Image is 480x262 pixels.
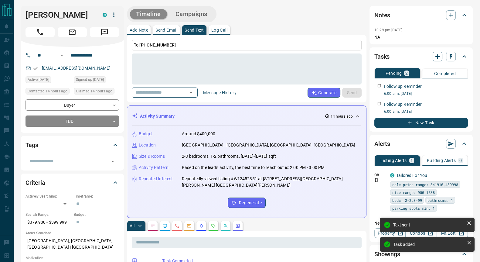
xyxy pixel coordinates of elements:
[223,223,228,228] svg: Opportunities
[150,223,155,228] svg: Notes
[139,153,165,160] p: Size & Rooms
[26,27,55,37] span: Call
[374,8,468,22] div: Notes
[199,88,240,98] button: Message History
[26,10,94,20] h1: [PERSON_NAME]
[74,212,119,217] p: Budget:
[26,140,38,150] h2: Tags
[392,181,458,188] span: sale price range: 341910,439998
[380,158,407,163] p: Listing Alerts
[185,28,204,32] p: Send Text
[132,40,362,50] p: To:
[374,49,468,64] div: Tasks
[26,230,119,236] p: Areas Searched:
[385,71,402,75] p: Pending
[374,34,468,40] p: NA
[228,198,266,208] button: Regenerate
[211,223,216,228] svg: Requests
[308,88,340,98] button: Generate
[374,220,468,226] p: New Alert:
[390,173,394,178] div: condos.ca
[130,28,148,32] p: Add Note
[139,176,173,182] p: Repeated Interest
[374,228,406,238] a: Property
[76,88,112,94] span: Claimed 14 hours ago
[28,88,67,94] span: Contacted 14 hours ago
[459,158,462,163] p: 0
[182,142,355,148] p: [GEOGRAPHIC_DATA] | [GEOGRAPHIC_DATA], [GEOGRAPHIC_DATA], [GEOGRAPHIC_DATA]
[427,158,456,163] p: Building Alerts
[26,138,119,152] div: Tags
[235,223,240,228] svg: Agent Actions
[26,236,119,252] p: [GEOGRAPHIC_DATA], [GEOGRAPHIC_DATA], [GEOGRAPHIC_DATA] | [GEOGRAPHIC_DATA]
[384,101,422,108] p: Follow up Reminder
[384,83,422,90] p: Follow up Reminder
[26,115,119,127] div: TBD
[211,28,227,32] p: Log Call
[374,247,468,261] div: Showings
[374,10,390,20] h2: Notes
[169,9,213,19] button: Campaigns
[187,88,195,97] button: Open
[26,76,71,85] div: Sun Oct 12 2025
[132,111,361,122] div: Activity Summary14 hours ago
[26,99,119,111] div: Buyer
[130,224,134,228] p: All
[139,142,156,148] p: Location
[74,194,119,199] p: Timeframe:
[28,77,49,83] span: Active [DATE]
[74,88,119,96] div: Mon Oct 13 2025
[26,194,71,199] p: Actively Searching:
[374,172,386,178] p: Off
[76,77,104,83] span: Signed up [DATE]
[58,27,87,37] span: Email
[108,157,117,166] button: Open
[26,178,45,188] h2: Criteria
[374,178,379,182] svg: Push Notification Only
[384,109,468,114] p: 6:00 a.m. [DATE]
[374,28,402,32] p: 10:29 pm [DATE]
[182,131,215,137] p: Around $400,000
[182,164,325,171] p: Based on the lead's activity, the best time to reach out is: 2:00 PM - 3:00 PM
[434,71,456,76] p: Completed
[26,217,71,227] p: $379,900 - $399,999
[139,43,176,47] span: [PHONE_NUMBER]
[90,27,119,37] span: Message
[374,52,390,61] h2: Tasks
[374,249,400,259] h2: Showings
[374,136,468,151] div: Alerts
[374,139,390,149] h2: Alerts
[331,114,353,119] p: 14 hours ago
[103,13,107,17] div: condos.ca
[405,71,408,75] p: 2
[392,189,435,195] span: size range: 900,1538
[130,9,167,19] button: Timeline
[26,255,119,261] p: Motivation:
[162,223,167,228] svg: Lead Browsing Activity
[175,223,179,228] svg: Calls
[74,76,119,85] div: Sun Oct 12 2025
[182,176,361,188] p: Repeatedly viewed listing #W12452351 at [STREET_ADDRESS][GEOGRAPHIC_DATA][PERSON_NAME] [GEOGRAPHI...
[396,173,427,178] a: Tailored For You
[187,223,192,228] svg: Emails
[26,88,71,96] div: Mon Oct 13 2025
[384,91,468,96] p: 6:00 a.m. [DATE]
[26,175,119,190] div: Criteria
[182,153,276,160] p: 2-3 bedrooms, 1-2 bathrooms, [DATE]-[DATE] sqft
[58,52,66,59] button: Open
[26,212,71,217] p: Search Range:
[393,242,464,247] div: Task added
[139,131,153,137] p: Budget
[410,158,413,163] p: 1
[33,66,38,71] svg: Email Verified
[139,164,169,171] p: Activity Pattern
[393,222,464,227] div: Text sent
[155,28,177,32] p: Send Email
[140,113,175,119] p: Activity Summary
[42,66,111,71] a: [EMAIL_ADDRESS][DOMAIN_NAME]
[374,118,468,128] button: New Task
[199,223,204,228] svg: Listing Alerts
